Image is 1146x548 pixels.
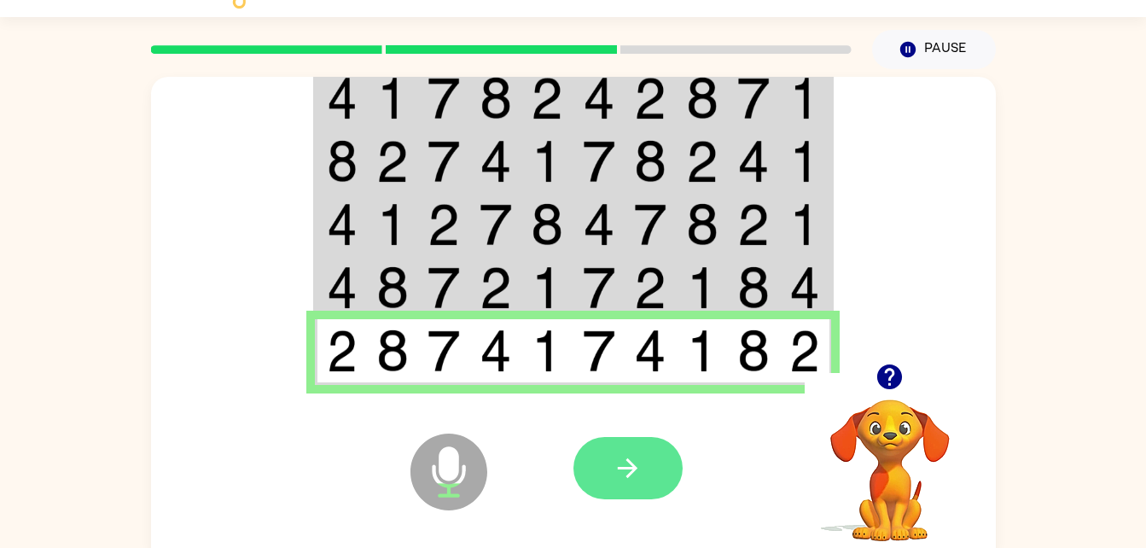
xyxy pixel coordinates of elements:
img: 4 [327,77,358,120]
img: 7 [428,266,460,309]
img: 2 [686,140,718,183]
img: 4 [327,266,358,309]
img: 1 [686,329,718,372]
video: Your browser must support playing .mp4 files to use Literably. Please try using another browser. [805,373,975,544]
img: 2 [737,203,770,246]
img: 7 [583,140,615,183]
img: 7 [480,203,512,246]
img: 2 [327,329,358,372]
img: 1 [531,266,563,309]
img: 2 [634,77,666,120]
img: 1 [686,266,718,309]
img: 4 [583,77,615,120]
img: 4 [480,140,512,183]
img: 8 [634,140,666,183]
img: 8 [327,140,358,183]
img: 2 [789,329,820,372]
img: 8 [686,203,718,246]
img: 8 [376,266,409,309]
img: 7 [634,203,666,246]
img: 1 [531,329,563,372]
img: 1 [531,140,563,183]
img: 4 [737,140,770,183]
img: 8 [376,329,409,372]
img: 8 [686,77,718,120]
img: 2 [480,266,512,309]
button: Pause [872,30,996,69]
img: 7 [428,77,460,120]
img: 8 [480,77,512,120]
img: 2 [428,203,460,246]
img: 7 [737,77,770,120]
img: 8 [531,203,563,246]
img: 2 [376,140,409,183]
img: 1 [789,140,820,183]
img: 1 [376,203,409,246]
img: 4 [327,203,358,246]
img: 1 [789,77,820,120]
img: 7 [583,266,615,309]
img: 2 [634,266,666,309]
img: 8 [737,329,770,372]
img: 7 [583,329,615,372]
img: 1 [376,77,409,120]
img: 4 [789,266,820,309]
img: 4 [480,329,512,372]
img: 8 [737,266,770,309]
img: 2 [531,77,563,120]
img: 4 [583,203,615,246]
img: 7 [428,329,460,372]
img: 4 [634,329,666,372]
img: 7 [428,140,460,183]
img: 1 [789,203,820,246]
